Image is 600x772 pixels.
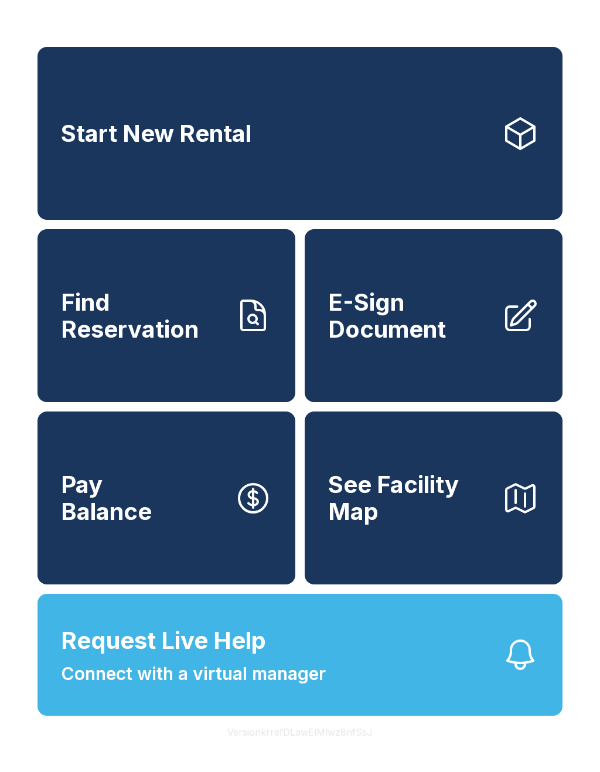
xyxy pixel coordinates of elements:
[328,289,492,342] span: E-Sign Document
[37,594,562,716] button: Request Live HelpConnect with a virtual manager
[61,623,266,658] span: Request Live Help
[61,471,152,525] span: Pay Balance
[305,411,562,584] button: See Facility Map
[61,120,251,147] span: Start New Rental
[328,471,492,525] span: See Facility Map
[37,47,562,220] a: Start New Rental
[61,289,225,342] span: Find Reservation
[37,229,295,402] a: Find Reservation
[61,661,326,687] span: Connect with a virtual manager
[37,411,295,584] button: PayBalance
[305,229,562,402] a: E-Sign Document
[218,716,382,749] button: VersionkrrefDLawElMlwz8nfSsJ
